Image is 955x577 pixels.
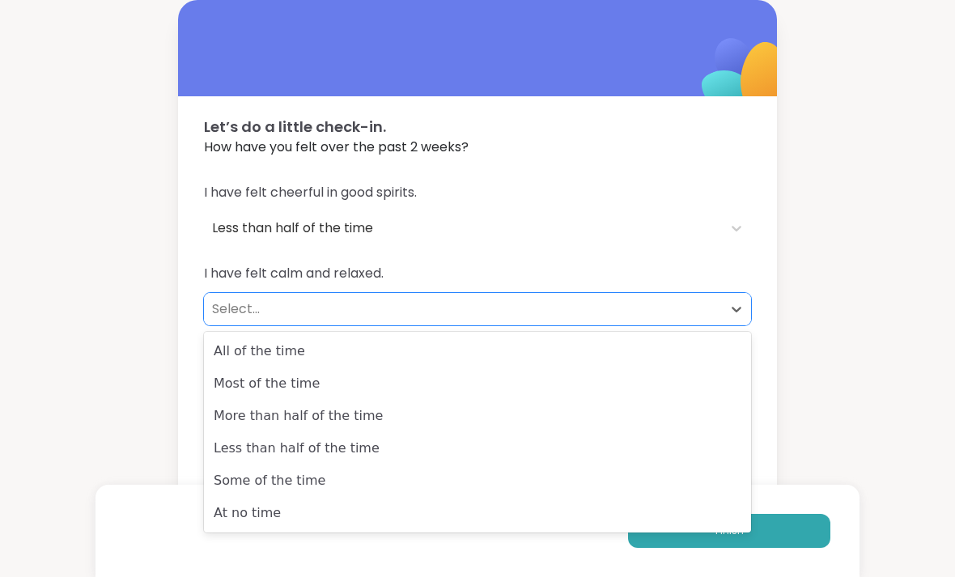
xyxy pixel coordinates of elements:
span: How have you felt over the past 2 weeks? [204,138,751,157]
div: All of the time [204,335,751,367]
span: I have felt calm and relaxed. [204,264,751,283]
div: More than half of the time [204,400,751,432]
div: Some of the time [204,465,751,497]
div: At no time [204,497,751,529]
span: I have felt cheerful in good spirits. [204,183,751,202]
span: Let’s do a little check-in. [204,116,751,138]
div: Select... [212,299,714,319]
div: Less than half of the time [212,218,714,238]
div: Less than half of the time [204,432,751,465]
div: Most of the time [204,367,751,400]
